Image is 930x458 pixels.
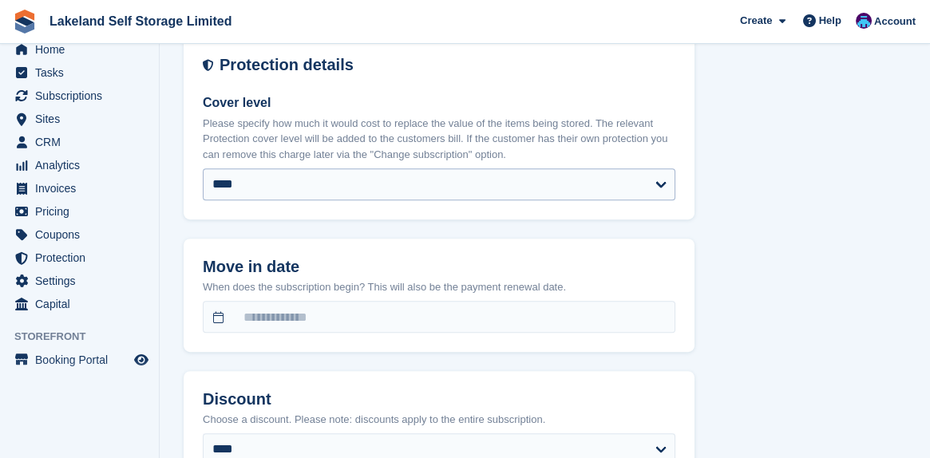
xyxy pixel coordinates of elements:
span: Settings [35,270,131,292]
a: menu [8,293,151,315]
a: Lakeland Self Storage Limited [43,8,239,34]
a: menu [8,200,151,223]
span: Protection [35,247,131,269]
a: menu [8,85,151,107]
span: Invoices [35,177,131,199]
span: Analytics [35,154,131,176]
a: menu [8,108,151,130]
span: Create [740,13,772,29]
span: Sites [35,108,131,130]
a: menu [8,270,151,292]
span: Pricing [35,200,131,223]
span: Storefront [14,329,159,345]
p: Choose a discount. Please note: discounts apply to the entire subscription. [203,412,675,428]
img: David Dickson [856,13,872,29]
span: Account [874,14,916,30]
a: Preview store [132,350,151,369]
a: menu [8,38,151,61]
label: Cover level [203,93,675,113]
span: CRM [35,131,131,153]
p: Please specify how much it would cost to replace the value of the items being stored. The relevan... [203,116,675,163]
span: Help [819,13,841,29]
a: menu [8,247,151,269]
span: Tasks [35,61,131,84]
span: Home [35,38,131,61]
a: menu [8,223,151,246]
p: When does the subscription begin? This will also be the payment renewal date. [203,279,675,295]
a: menu [8,61,151,84]
img: insurance-details-icon-731ffda60807649b61249b889ba3c5e2b5c27d34e2e1fb37a309f0fde93ff34a.svg [203,56,213,74]
img: stora-icon-8386f47178a22dfd0bd8f6a31ec36ba5ce8667c1dd55bd0f319d3a0aa187defe.svg [13,10,37,34]
a: menu [8,131,151,153]
span: Subscriptions [35,85,131,107]
span: Booking Portal [35,349,131,371]
span: Coupons [35,223,131,246]
span: Capital [35,293,131,315]
a: menu [8,177,151,199]
h2: Protection details [220,56,675,74]
h2: Discount [203,390,675,409]
a: menu [8,154,151,176]
a: menu [8,349,151,371]
h2: Move in date [203,258,675,276]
